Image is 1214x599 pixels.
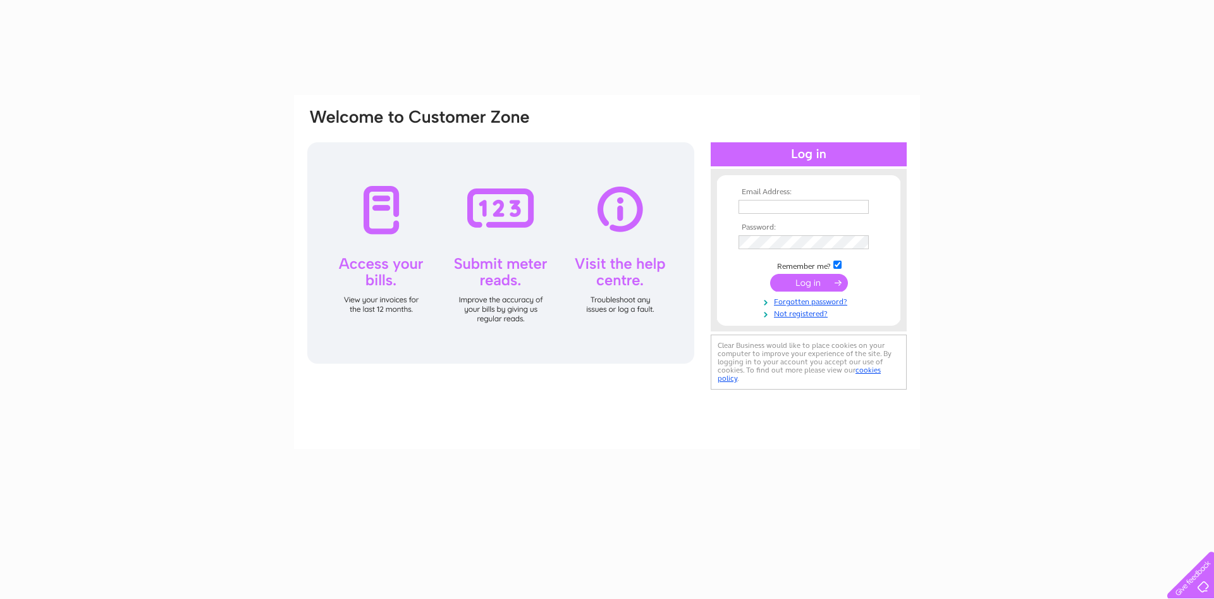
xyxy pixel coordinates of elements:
[735,259,882,271] td: Remember me?
[739,295,882,307] a: Forgotten password?
[718,366,881,383] a: cookies policy
[770,274,848,292] input: Submit
[735,223,882,232] th: Password:
[735,188,882,197] th: Email Address:
[739,307,882,319] a: Not registered?
[711,335,907,390] div: Clear Business would like to place cookies on your computer to improve your experience of the sit...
